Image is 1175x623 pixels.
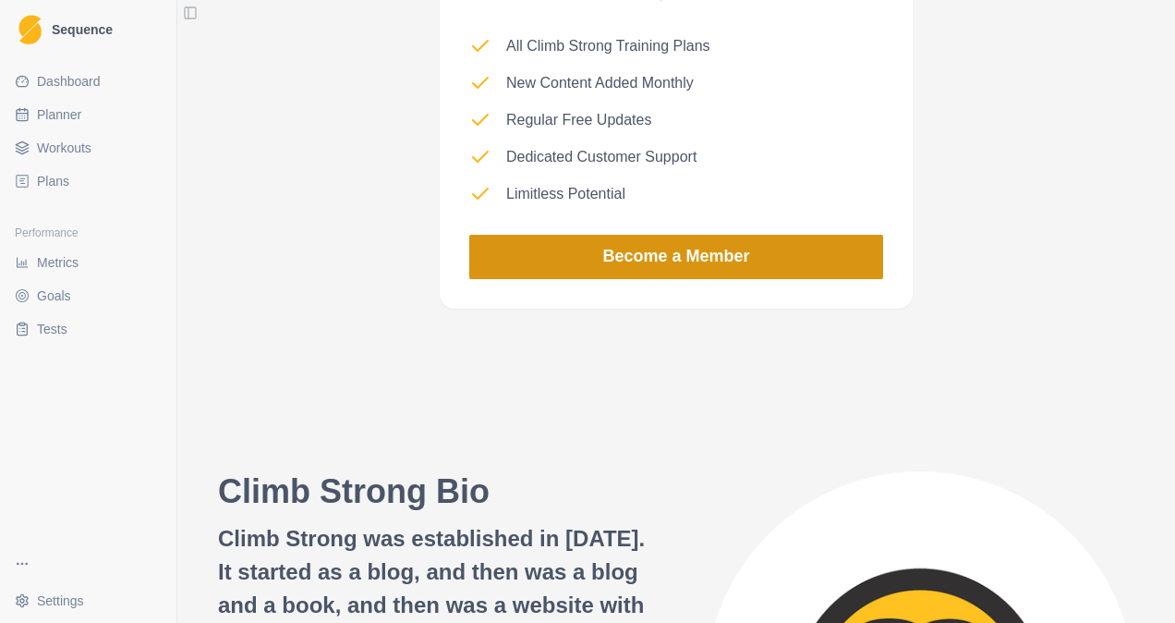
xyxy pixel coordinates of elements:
img: Logo [18,15,42,45]
span: Tests [37,320,67,338]
p: New Content Added Monthly [506,72,694,94]
a: Tests [7,314,169,344]
span: Sequence [52,23,113,36]
a: Planner [7,100,169,129]
a: Plans [7,166,169,196]
a: Metrics [7,248,169,277]
span: Goals [37,287,71,305]
span: Metrics [37,253,79,272]
span: Workouts [37,139,91,157]
button: Settings [7,586,169,616]
a: Workouts [7,133,169,163]
p: Limitless Potential [506,183,625,205]
a: LogoSequence [7,7,169,52]
a: Dashboard [7,67,169,96]
a: Goals [7,281,169,311]
a: Become a Member [469,235,883,279]
p: Dedicated Customer Support [506,146,697,168]
span: Plans [37,172,69,190]
span: Planner [37,105,81,124]
div: Performance [7,218,169,248]
span: Dashboard [37,72,101,91]
p: Regular Free Updates [506,109,651,131]
h2: Climb Strong Bio [218,471,647,511]
p: All Climb Strong Training Plans [506,35,710,57]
